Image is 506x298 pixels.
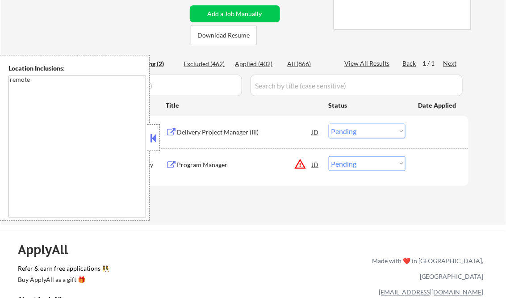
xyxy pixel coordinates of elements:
div: ApplyAll [18,243,78,258]
div: Status [329,97,406,113]
div: JD [311,156,320,172]
div: Buy ApplyAll as a gift 🎁 [18,277,107,283]
div: All (866) [288,59,332,68]
button: Add a Job Manually [190,5,280,22]
div: Back [403,59,417,68]
button: Download Resume [191,25,257,45]
div: Program Manager [177,160,312,169]
button: warning_amber [294,158,307,170]
div: JD [311,124,320,140]
a: Buy ApplyAll as a gift 🎁 [18,275,107,286]
div: Date Applied [418,101,458,110]
div: Next [443,59,458,68]
div: Delivery Project Manager (III) [177,128,312,137]
div: View All Results [345,59,393,68]
a: Refer & earn free applications 👯‍♀️ [18,266,185,275]
div: Location Inclusions: [8,64,146,73]
div: Title [166,101,320,110]
input: Search by title (case sensitive) [251,75,463,96]
a: [EMAIL_ADDRESS][DOMAIN_NAME] [379,289,484,296]
div: 1 / 1 [423,59,443,68]
div: Made with ❤️ in [GEOGRAPHIC_DATA], [GEOGRAPHIC_DATA] [368,253,484,285]
div: Excluded (462) [184,59,229,68]
div: Applied (402) [235,59,280,68]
